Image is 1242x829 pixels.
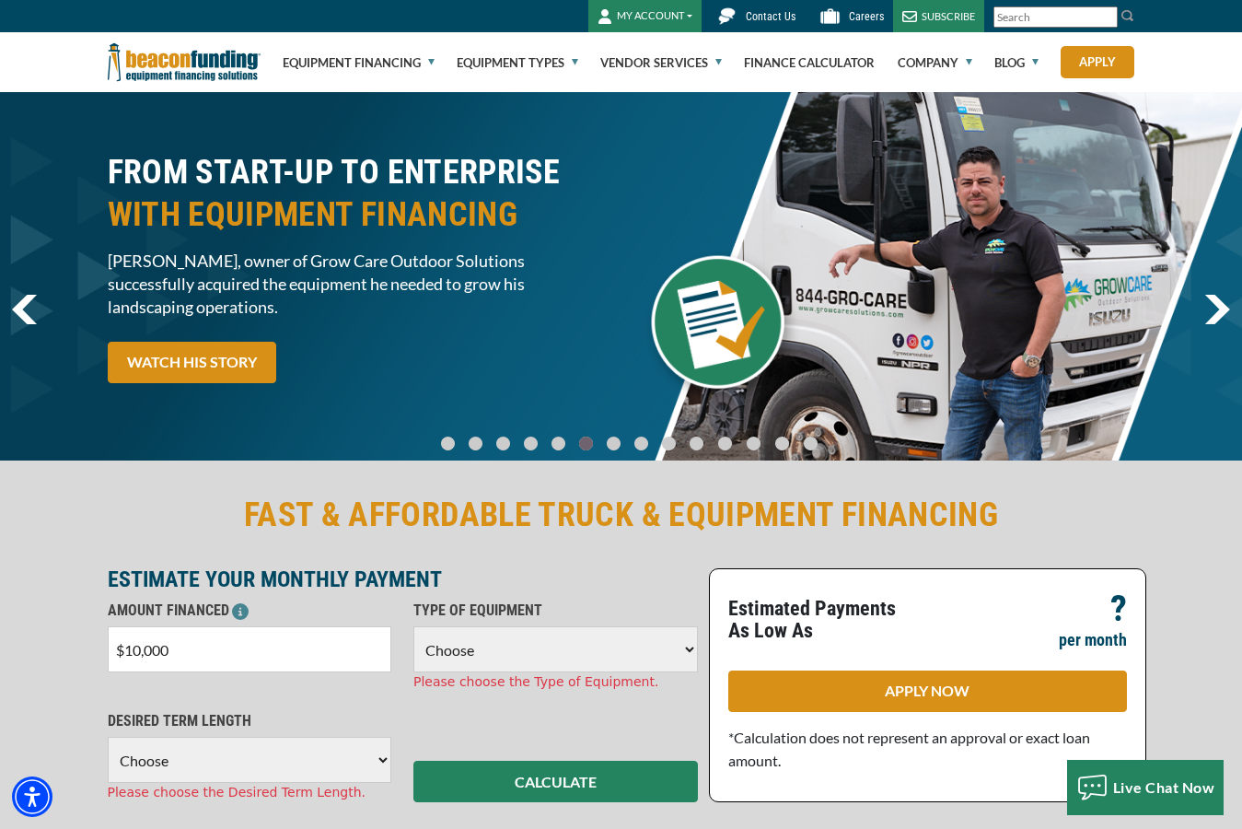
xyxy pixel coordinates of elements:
[1059,629,1127,651] p: per month
[1110,598,1127,620] p: ?
[631,436,653,451] a: Go To Slide 7
[457,33,578,92] a: Equipment Types
[108,342,276,383] a: WATCH HIS STORY
[746,10,795,23] span: Contact Us
[575,436,598,451] a: Go To Slide 5
[108,151,610,236] h2: FROM START-UP TO ENTERPRISE
[12,295,37,324] a: previous
[12,776,52,817] div: Accessibility Menu
[742,436,765,451] a: Go To Slide 11
[283,33,435,92] a: Equipment Financing
[898,33,972,92] a: Company
[658,436,680,451] a: Go To Slide 8
[728,729,1090,769] span: *Calculation does not represent an approval or exact loan amount.
[413,672,698,692] div: Please choose the Type of Equipment.
[108,783,392,802] div: Please choose the Desired Term Length.
[108,568,698,590] p: ESTIMATE YOUR MONTHLY PAYMENT
[1204,295,1230,324] a: next
[12,295,37,324] img: Left Navigator
[744,33,875,92] a: Finance Calculator
[108,626,392,672] input: $
[108,600,392,622] p: AMOUNT FINANCED
[1120,8,1135,23] img: Search
[728,598,917,642] p: Estimated Payments As Low As
[993,6,1118,28] input: Search
[413,761,698,802] button: CALCULATE
[1067,760,1225,815] button: Live Chat Now
[714,436,737,451] a: Go To Slide 10
[994,33,1039,92] a: Blog
[437,436,459,451] a: Go To Slide 0
[548,436,570,451] a: Go To Slide 4
[799,436,822,451] a: Go To Slide 13
[849,10,884,23] span: Careers
[413,600,698,622] p: TYPE OF EQUIPMENT
[465,436,487,451] a: Go To Slide 1
[771,436,794,451] a: Go To Slide 12
[520,436,542,451] a: Go To Slide 3
[493,436,515,451] a: Go To Slide 2
[728,671,1127,712] a: APPLY NOW
[108,32,261,92] img: Beacon Funding Corporation logo
[108,494,1135,536] h2: FAST & AFFORDABLE TRUCK & EQUIPMENT FINANCING
[603,436,625,451] a: Go To Slide 6
[108,710,392,732] p: DESIRED TERM LENGTH
[686,436,708,451] a: Go To Slide 9
[1204,295,1230,324] img: Right Navigator
[600,33,722,92] a: Vendor Services
[108,250,610,319] span: [PERSON_NAME], owner of Grow Care Outdoor Solutions successfully acquired the equipment he needed...
[1098,10,1113,25] a: Clear search text
[1061,46,1134,78] a: Apply
[1113,778,1215,796] span: Live Chat Now
[108,193,610,236] span: WITH EQUIPMENT FINANCING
